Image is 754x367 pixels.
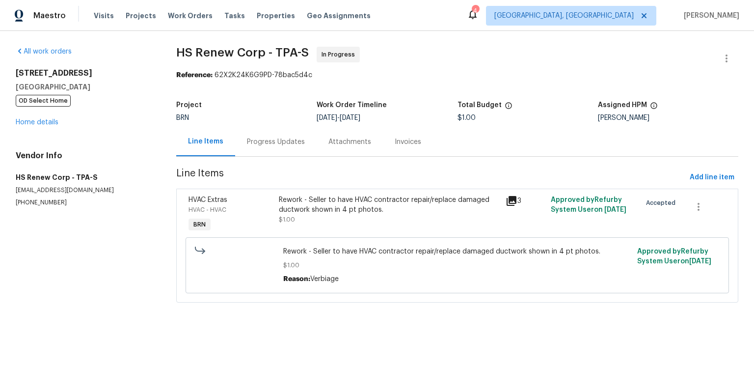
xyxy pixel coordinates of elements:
div: 62X2K24K6G9PD-78bac5d4c [176,70,738,80]
div: Progress Updates [247,137,305,147]
span: In Progress [322,50,359,59]
span: - [317,114,360,121]
span: [DATE] [604,206,626,213]
h5: [GEOGRAPHIC_DATA] [16,82,153,92]
p: [EMAIL_ADDRESS][DOMAIN_NAME] [16,186,153,195]
span: Rework - Seller to have HVAC contractor repair/replace damaged ductwork shown in 4 pt photos. [283,247,631,256]
span: BRN [176,114,189,121]
h5: Project [176,102,202,109]
span: Accepted [646,198,679,208]
span: Projects [126,11,156,21]
span: HS Renew Corp - TPA-S [176,47,309,58]
button: Add line item [686,169,738,187]
span: [DATE] [689,258,711,265]
span: The total cost of line items that have been proposed by Opendoor. This sum includes line items th... [505,102,512,114]
span: Geo Assignments [307,11,371,21]
span: $1.00 [279,217,295,223]
span: Line Items [176,169,686,187]
span: Approved by Refurby System User on [637,248,711,265]
span: HVAC Extras [188,197,227,203]
span: [DATE] [340,114,360,121]
h5: Assigned HPM [598,102,647,109]
div: 4 [472,6,479,16]
span: BRN [189,220,210,229]
h5: Work Order Timeline [317,102,387,109]
a: Home details [16,119,58,126]
span: Approved by Refurby System User on [551,197,626,213]
span: $1.00 [283,260,631,270]
span: OD Select Home [16,95,71,107]
span: Work Orders [168,11,213,21]
div: Rework - Seller to have HVAC contractor repair/replace damaged ductwork shown in 4 pt photos. [279,195,499,215]
span: Verbiage [310,276,339,282]
span: [PERSON_NAME] [680,11,739,21]
h5: Total Budget [458,102,502,109]
span: Reason: [283,276,310,282]
p: [PHONE_NUMBER] [16,198,153,207]
h5: HS Renew Corp - TPA-S [16,172,153,182]
span: Add line item [690,171,734,184]
span: [DATE] [317,114,337,121]
span: Visits [94,11,114,21]
div: 3 [506,195,545,207]
div: [PERSON_NAME] [598,114,738,121]
a: All work orders [16,48,72,55]
span: $1.00 [458,114,476,121]
span: Maestro [33,11,66,21]
h2: [STREET_ADDRESS] [16,68,153,78]
span: HVAC - HVAC [188,207,226,213]
span: Properties [257,11,295,21]
span: The hpm assigned to this work order. [650,102,658,114]
b: Reference: [176,72,213,79]
h4: Vendor Info [16,151,153,161]
div: Invoices [395,137,421,147]
span: [GEOGRAPHIC_DATA], [GEOGRAPHIC_DATA] [494,11,634,21]
span: Tasks [224,12,245,19]
div: Line Items [188,137,223,146]
div: Attachments [328,137,371,147]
